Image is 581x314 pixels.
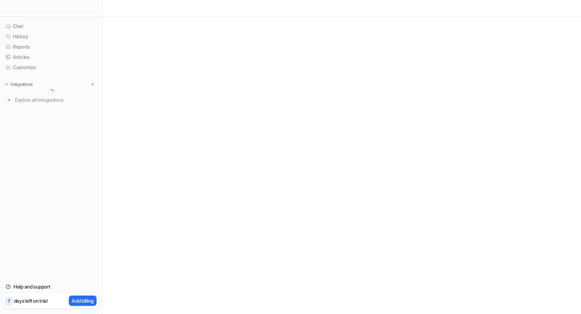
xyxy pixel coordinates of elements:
p: 7 [8,298,10,304]
button: Integrations [3,81,35,88]
button: Add billing [69,296,97,306]
p: Add billing [72,297,94,304]
a: History [3,32,99,41]
a: Customize [3,62,99,72]
a: Articles [3,52,99,62]
img: explore all integrations [6,96,13,103]
p: Integrations [11,82,33,87]
a: Help and support [3,282,99,292]
img: expand menu [4,82,9,87]
a: Reports [3,42,99,52]
a: Explore all integrations [3,95,99,105]
span: Explore all integrations [15,94,96,106]
img: menu_add.svg [90,82,95,87]
p: days left on trial [14,297,48,304]
a: Chat [3,21,99,31]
